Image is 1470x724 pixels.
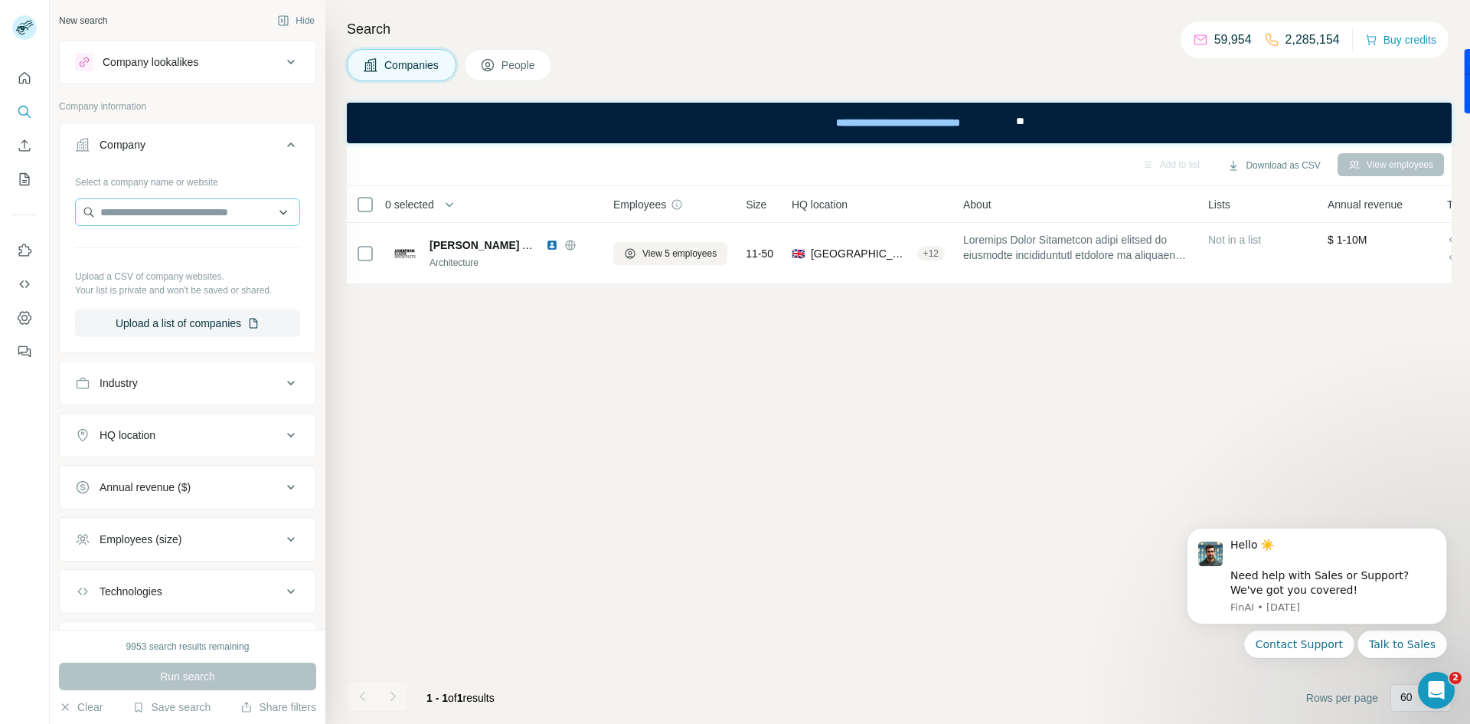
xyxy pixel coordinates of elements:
div: Annual revenue ($) [100,480,191,495]
button: HQ location [60,417,315,454]
img: LinkedIn logo [546,239,558,251]
button: Share filters [240,699,316,715]
span: About [963,197,991,212]
span: Size [746,197,766,212]
span: 1 - 1 [426,692,448,704]
button: Keywords [60,625,315,662]
span: results [426,692,495,704]
div: Select a company name or website [75,169,300,189]
button: Employees (size) [60,521,315,558]
img: Logo of Jonathan Clark Architects [393,241,417,266]
p: 59,954 [1214,31,1252,49]
button: Dashboard [12,304,37,332]
span: 0 selected [385,197,434,212]
div: Employees (size) [100,532,181,547]
button: Quick start [12,64,37,92]
p: 2,285,154 [1285,31,1340,49]
iframe: Intercom live chat [1418,672,1455,709]
span: Lists [1208,197,1230,212]
button: Annual revenue ($) [60,469,315,506]
div: Industry [100,375,138,391]
button: Clear [59,699,103,715]
span: [PERSON_NAME] Architects [430,239,574,251]
span: Annual revenue [1328,197,1403,212]
button: Company lookalikes [60,44,315,80]
div: New search [59,14,107,28]
p: Company information [59,100,316,113]
button: Use Surfe API [12,270,37,298]
span: View 5 employees [642,247,717,260]
div: + 12 [917,247,945,260]
button: Use Surfe on LinkedIn [12,237,37,264]
div: HQ location [100,428,155,443]
button: Buy credits [1365,29,1436,51]
h4: Search [347,18,1452,40]
div: Technologies [100,584,162,599]
div: Architecture [430,256,595,270]
button: My lists [12,165,37,193]
button: Upload a list of companies [75,310,300,337]
iframe: Intercom notifications message [1164,509,1470,716]
p: Your list is private and won't be saved or shared. [75,283,300,297]
span: Not in a list [1208,234,1261,246]
span: People [501,57,537,73]
button: Save search [132,699,211,715]
div: Company [100,137,145,152]
button: Feedback [12,338,37,365]
button: Technologies [60,573,315,610]
button: Search [12,98,37,126]
span: Employees [613,197,666,212]
span: Loremips Dolor Sitametcon adipi elitsed do eiusmodte incididuntutl etdolore ma aliquaen admin ven... [963,232,1190,263]
button: Download as CSV [1217,154,1331,177]
iframe: Banner [347,103,1452,143]
span: 1 [457,692,463,704]
span: 11-50 [746,246,773,261]
span: Companies [384,57,440,73]
span: [GEOGRAPHIC_DATA], [GEOGRAPHIC_DATA] [811,246,911,261]
div: 9953 search results remaining [126,640,250,654]
span: HQ location [792,197,848,212]
span: 🇬🇧 [792,246,805,261]
div: Company lookalikes [103,54,198,70]
button: Enrich CSV [12,132,37,159]
button: Industry [60,365,315,401]
button: Hide [266,9,325,32]
span: $ 1-10M [1328,234,1367,246]
p: Upload a CSV of company websites. [75,270,300,283]
span: 2 [1449,672,1462,684]
button: View 5 employees [613,242,727,265]
button: Company [60,126,315,169]
span: of [448,692,457,704]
